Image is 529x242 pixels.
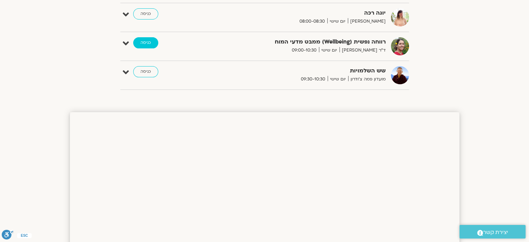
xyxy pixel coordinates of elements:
span: 08:00-08:30 [297,18,327,25]
strong: יוגה רכה [215,8,386,18]
a: כניסה [133,66,158,77]
span: ד"ר [PERSON_NAME] [339,47,386,54]
span: [PERSON_NAME] [348,18,386,25]
span: יצירת קשר [483,228,508,237]
span: יום שישי [327,18,348,25]
strong: רווחה נפשית (Wellbeing) ממבט מדעי המוח [215,37,386,47]
a: כניסה [133,8,158,19]
span: מועדון פמה צ'ודרון [348,76,386,83]
span: יום שישי [319,47,339,54]
span: יום שישי [328,76,348,83]
span: 09:00-10:30 [289,47,319,54]
span: 09:30-10:30 [298,76,328,83]
a: כניסה [133,37,158,48]
a: יצירת קשר [459,225,526,239]
strong: שש השלמויות [215,66,386,76]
